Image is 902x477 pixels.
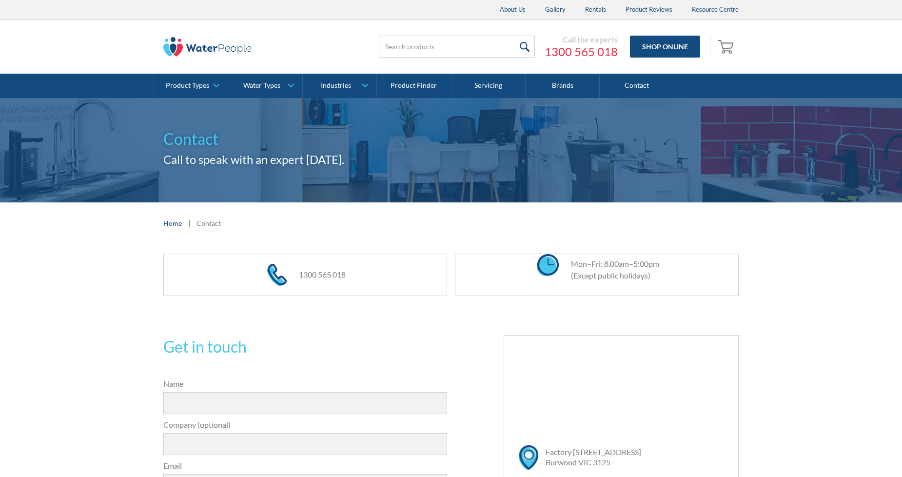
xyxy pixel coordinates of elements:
h1: Contact [163,127,739,151]
h2: Get in touch [163,335,447,358]
a: Industries [303,74,376,98]
img: map marker icon [519,445,538,470]
a: 1300 565 018 [545,44,618,59]
a: Servicing [451,74,526,98]
div: Product Types [166,81,209,90]
a: Water Types [228,74,302,98]
div: | [187,217,192,229]
img: phone icon [267,264,287,286]
div: Industries [321,81,351,90]
a: Open cart [715,35,739,59]
div: Mon–Fri: 8.00am–5:00pm (Except public holidays) [561,258,659,281]
div: Contact [196,218,221,228]
input: Search products [379,36,535,58]
a: Brands [526,74,600,98]
img: shopping cart [718,39,736,54]
a: 1300 565 018 [299,270,346,279]
div: Call the experts [545,35,618,44]
a: Product Types [154,74,228,98]
label: Email [163,460,447,472]
label: Name [163,378,447,390]
a: Home [163,218,182,228]
div: Water Types [243,81,280,90]
label: Company (optional) [163,419,447,431]
a: Product Finder [377,74,451,98]
img: clock icon [537,254,559,276]
img: The Water People [163,37,251,57]
a: Factory [STREET_ADDRESS]Burwood VIC 3125 [546,447,641,467]
a: Shop Online [630,36,700,58]
h2: Call to speak with an expert [DATE]. [163,151,739,168]
a: Contact [600,74,674,98]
